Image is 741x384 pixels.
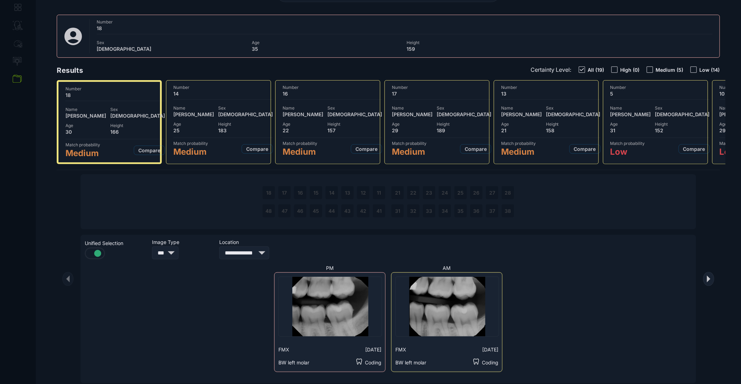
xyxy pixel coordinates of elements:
span: Age [65,123,106,128]
span: Compare [138,147,160,153]
span: Medium [501,147,536,157]
span: Height [407,40,558,45]
span: 41 [376,208,382,214]
span: 31 [610,127,651,133]
span: Location [219,239,282,245]
span: 21 [395,190,400,196]
span: 13 [501,91,601,97]
span: 27 [489,190,495,196]
span: 47 [282,208,288,214]
span: 158 [546,127,601,133]
span: 29 [392,127,432,133]
span: [DEMOGRAPHIC_DATA] [437,111,491,117]
span: BW left molar [395,359,426,365]
span: 30 [65,129,106,135]
span: 17 [392,91,491,97]
span: Name [392,105,432,111]
button: Compare [134,146,165,155]
span: 14 [329,190,334,196]
span: 28 [505,190,511,196]
button: Compare [351,144,382,154]
span: All (19) [588,67,604,73]
span: [PERSON_NAME] [610,111,651,117]
span: Medium [392,147,427,157]
span: Medium [173,147,208,157]
span: Number [97,19,713,25]
span: 16 [283,91,382,97]
span: 42 [360,208,367,214]
span: [PERSON_NAME] [283,111,323,117]
span: Age [392,121,432,127]
span: [PERSON_NAME] [501,111,542,117]
span: 159 [407,46,558,52]
span: Compare [355,146,378,152]
span: 18 [266,190,271,196]
span: 44 [329,208,335,214]
span: Age [501,121,542,127]
span: Age [610,121,651,127]
span: 152 [655,127,710,133]
span: Number [283,85,382,90]
span: Height [218,121,273,127]
span: 12 [361,190,366,196]
span: 26 [473,190,480,196]
span: Low (14) [700,67,720,73]
span: Sex [97,40,248,45]
span: [PERSON_NAME] [65,113,106,119]
span: [DEMOGRAPHIC_DATA] [218,111,273,117]
span: 13 [345,190,350,196]
span: 25 [458,190,464,196]
span: Match probability [501,141,536,146]
button: Compare [242,144,273,154]
span: Match probability [283,141,317,146]
span: Height [546,121,601,127]
span: Age [252,40,403,45]
span: [PERSON_NAME] [392,111,432,117]
span: 157 [327,127,382,133]
span: 166 [110,129,165,135]
span: Certainty Level: [531,66,572,73]
span: Low [610,147,645,157]
span: Medium (5) [656,67,684,73]
span: Age [173,121,214,127]
span: Medium [283,147,317,157]
span: 35 [458,208,464,214]
span: Sex [110,107,165,112]
span: 17 [282,190,287,196]
span: 46 [297,208,304,214]
span: Name [173,105,214,111]
span: 43 [345,208,351,214]
span: Sex [437,105,491,111]
span: Number [610,85,710,90]
span: Sex [546,105,601,111]
span: [DATE] [482,347,498,352]
span: 34 [442,208,448,214]
span: 24 [442,190,448,196]
span: 25 [173,127,214,133]
span: 31 [395,208,400,214]
span: 23 [426,190,432,196]
span: 15 [313,190,319,196]
span: Compare [574,146,596,152]
span: [DATE] [365,347,381,352]
span: AM [443,265,451,271]
span: Medium [65,148,100,158]
span: High (0) [621,67,640,73]
span: 18 [97,25,713,31]
span: Match probability [65,142,100,147]
span: 16 [298,190,303,196]
span: Number [501,85,601,90]
span: 21 [501,127,542,133]
span: Name [610,105,651,111]
span: Height [655,121,710,127]
span: 48 [266,208,272,214]
span: 33 [426,208,432,214]
span: PM [326,265,334,271]
span: [DEMOGRAPHIC_DATA] [327,111,382,117]
span: [DEMOGRAPHIC_DATA] [655,111,710,117]
span: Results [57,66,83,75]
span: Match probability [173,141,208,146]
span: Compare [683,146,705,152]
span: Name [65,107,106,112]
span: Sex [327,105,382,111]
